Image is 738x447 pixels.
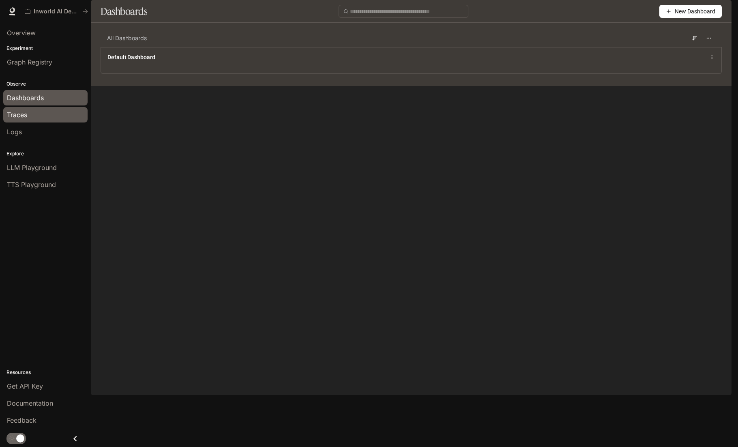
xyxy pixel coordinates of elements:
[107,34,147,42] span: All Dashboards
[101,3,147,19] h1: Dashboards
[21,3,92,19] button: All workspaces
[107,53,155,61] a: Default Dashboard
[675,7,715,16] span: New Dashboard
[34,8,79,15] p: Inworld AI Demos
[659,5,722,18] button: New Dashboard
